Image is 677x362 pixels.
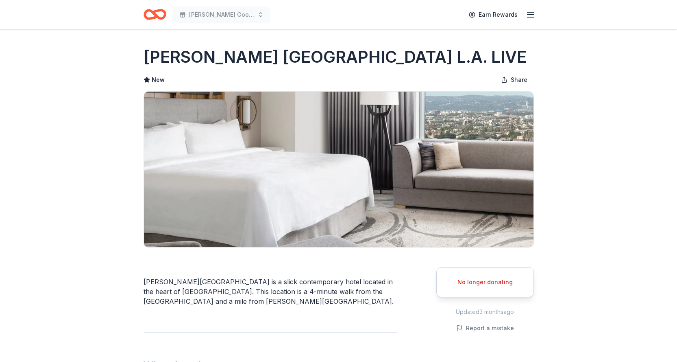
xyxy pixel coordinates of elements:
button: [PERSON_NAME] Goods & Services Auction [173,7,270,23]
button: Share [494,72,534,88]
img: Image for JW Marriott Los Angeles L.A. LIVE [144,92,533,247]
button: Report a mistake [456,323,514,333]
span: New [152,75,165,85]
div: No longer donating [446,277,524,287]
a: Earn Rewards [464,7,522,22]
div: [PERSON_NAME][GEOGRAPHIC_DATA] is a slick contemporary hotel located in the heart of [GEOGRAPHIC_... [144,277,397,306]
a: Home [144,5,166,24]
h1: [PERSON_NAME] [GEOGRAPHIC_DATA] L.A. LIVE [144,46,527,68]
span: [PERSON_NAME] Goods & Services Auction [189,10,254,20]
span: Share [511,75,527,85]
div: Updated 3 months ago [436,307,534,317]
